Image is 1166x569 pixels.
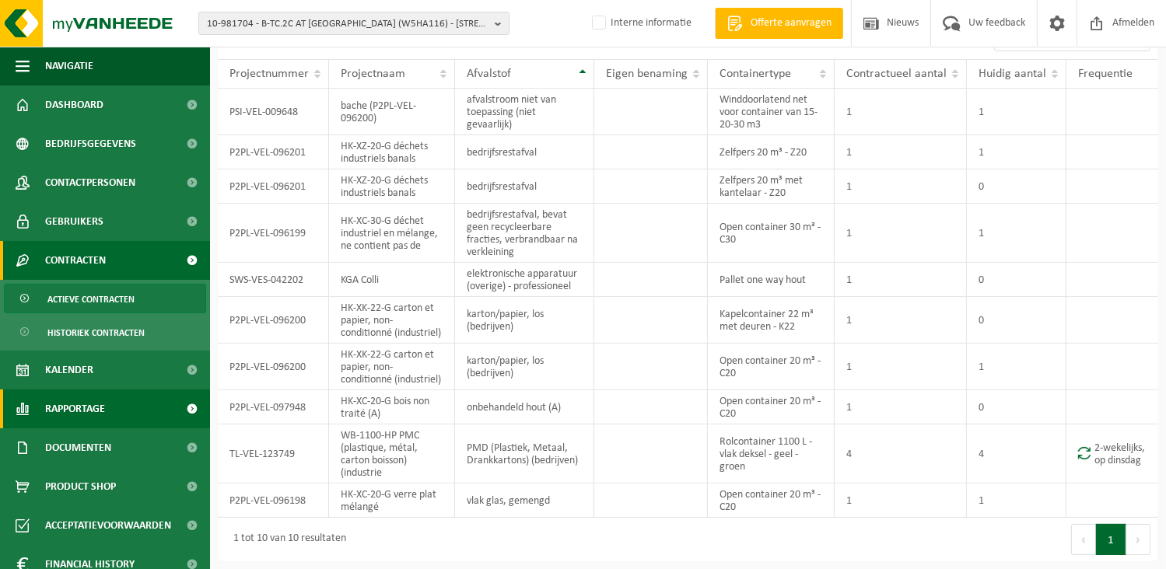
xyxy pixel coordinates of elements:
[708,483,835,518] td: Open container 20 m³ - C20
[835,204,967,263] td: 1
[467,68,511,80] span: Afvalstof
[329,204,455,263] td: HK-XC-30-G déchet industriel en mélange, ne contient pas de
[589,12,692,35] label: Interne informatie
[455,483,594,518] td: vlak glas, gemengd
[4,317,206,347] a: Historiek contracten
[835,483,967,518] td: 1
[455,390,594,424] td: onbehandeld hout (A)
[835,135,967,169] td: 1
[329,297,455,344] td: HK-XK-22-G carton et papier, non-conditionné (industriel)
[1066,424,1158,483] td: 2-wekelijks, op dinsdag
[835,344,967,390] td: 1
[708,424,835,483] td: Rolcontainer 1100 L - vlak deksel - geel - groen
[218,169,329,204] td: P2PL-VEL-096201
[455,135,594,169] td: bedrijfsrestafval
[45,202,103,241] span: Gebruikers
[229,68,309,80] span: Projectnummer
[708,263,835,297] td: Pallet one way hout
[45,124,136,163] span: Bedrijfsgegevens
[329,344,455,390] td: HK-XK-22-G carton et papier, non-conditionné (industriel)
[329,263,455,297] td: KGA Colli
[835,89,967,135] td: 1
[45,428,111,467] span: Documenten
[218,89,329,135] td: PSI-VEL-009648
[329,483,455,518] td: HK-XC-20-G verre plat mélangé
[329,424,455,483] td: WB-1100-HP PMC (plastique, métal, carton boisson) (industrie
[835,297,967,344] td: 1
[1126,524,1150,555] button: Next
[45,506,171,545] span: Acceptatievoorwaarden
[708,390,835,424] td: Open container 20 m³ - C20
[708,169,835,204] td: Zelfpers 20 m³ met kantelaar - Z20
[4,284,206,313] a: Actieve contracten
[218,390,329,424] td: P2PL-VEL-097948
[455,297,594,344] td: karton/papier, los (bedrijven)
[967,89,1066,135] td: 1
[455,204,594,263] td: bedrijfsrestafval, bevat geen recycleerbare fracties, verbrandbaar na verkleining
[967,424,1066,483] td: 4
[846,68,947,80] span: Contractueel aantal
[708,89,835,135] td: Winddoorlatend net voor container van 15-20-30 m3
[747,16,835,31] span: Offerte aanvragen
[1078,68,1133,80] span: Frequentie
[979,68,1046,80] span: Huidig aantal
[708,344,835,390] td: Open container 20 m³ - C20
[218,297,329,344] td: P2PL-VEL-096200
[835,424,967,483] td: 4
[198,12,509,35] button: 10-981704 - B-TC.2C AT [GEOGRAPHIC_DATA] (W5HA116) - [STREET_ADDRESS]
[218,344,329,390] td: P2PL-VEL-096200
[329,390,455,424] td: HK-XC-20-G bois non traité (A)
[455,89,594,135] td: afvalstroom niet van toepassing (niet gevaarlijk)
[967,169,1066,204] td: 0
[45,163,135,202] span: Contactpersonen
[341,68,405,80] span: Projectnaam
[1071,524,1096,555] button: Previous
[455,263,594,297] td: elektronische apparatuur (overige) - professioneel
[329,135,455,169] td: HK-XZ-20-G déchets industriels banals
[720,68,791,80] span: Containertype
[455,344,594,390] td: karton/papier, los (bedrijven)
[218,263,329,297] td: SWS-VES-042202
[606,68,688,80] span: Eigen benaming
[47,284,135,314] span: Actieve contracten
[967,344,1066,390] td: 1
[835,169,967,204] td: 1
[218,483,329,518] td: P2PL-VEL-096198
[218,135,329,169] td: P2PL-VEL-096201
[455,169,594,204] td: bedrijfsrestafval
[708,297,835,344] td: Kapelcontainer 22 m³ met deuren - K22
[226,525,346,553] div: 1 tot 10 van 10 resultaten
[45,467,116,506] span: Product Shop
[218,424,329,483] td: TL-VEL-123749
[455,424,594,483] td: PMD (Plastiek, Metaal, Drankkartons) (bedrijven)
[45,86,103,124] span: Dashboard
[329,169,455,204] td: HK-XZ-20-G déchets industriels banals
[967,135,1066,169] td: 1
[708,135,835,169] td: Zelfpers 20 m³ - Z20
[45,241,106,280] span: Contracten
[967,297,1066,344] td: 0
[967,483,1066,518] td: 1
[47,318,145,347] span: Historiek contracten
[45,47,93,86] span: Navigatie
[967,204,1066,263] td: 1
[835,263,967,297] td: 1
[207,12,488,36] span: 10-981704 - B-TC.2C AT [GEOGRAPHIC_DATA] (W5HA116) - [STREET_ADDRESS]
[218,204,329,263] td: P2PL-VEL-096199
[967,390,1066,424] td: 0
[1096,524,1126,555] button: 1
[45,351,93,389] span: Kalender
[329,89,455,135] td: bache (P2PL-VEL-096200)
[708,204,835,263] td: Open container 30 m³ - C30
[45,389,105,428] span: Rapportage
[835,390,967,424] td: 1
[715,8,843,39] a: Offerte aanvragen
[967,263,1066,297] td: 0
